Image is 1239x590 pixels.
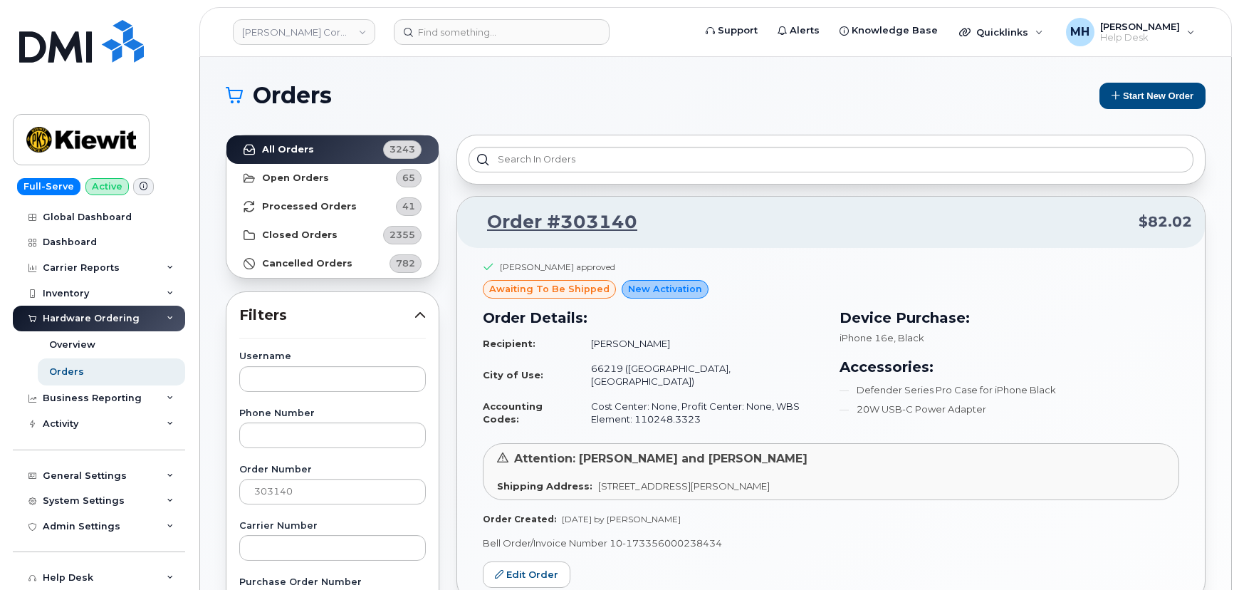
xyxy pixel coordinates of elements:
a: Closed Orders2355 [226,221,439,249]
td: [PERSON_NAME] [578,331,822,356]
strong: Shipping Address: [497,480,592,492]
span: , Black [894,332,924,343]
span: Filters [239,305,414,326]
strong: All Orders [262,144,314,155]
span: [STREET_ADDRESS][PERSON_NAME] [598,480,770,492]
li: Defender Series Pro Case for iPhone Black [840,383,1179,397]
label: Order Number [239,465,426,475]
span: 3243 [390,143,415,156]
a: Order #303140 [470,209,637,235]
strong: City of Use: [483,369,543,381]
span: 2355 [390,228,415,242]
p: Bell Order/Invoice Number 10-173356000238434 [483,537,1179,550]
strong: Order Created: [483,514,556,524]
a: Open Orders65 [226,164,439,192]
span: [DATE] by [PERSON_NAME] [562,514,681,524]
li: 20W USB-C Power Adapter [840,403,1179,416]
strong: Closed Orders [262,229,338,241]
strong: Accounting Codes: [483,400,543,425]
a: Edit Order [483,561,570,588]
span: New Activation [628,282,702,296]
strong: Open Orders [262,172,329,184]
span: $82.02 [1139,212,1192,232]
div: [PERSON_NAME] approved [500,261,615,273]
a: Processed Orders41 [226,192,439,221]
td: 66219 ([GEOGRAPHIC_DATA], [GEOGRAPHIC_DATA]) [578,356,822,394]
a: Cancelled Orders782 [226,249,439,278]
span: iPhone 16e [840,332,894,343]
label: Phone Number [239,409,426,418]
label: Purchase Order Number [239,578,426,587]
iframe: Messenger Launcher [1177,528,1228,579]
a: All Orders3243 [226,135,439,164]
span: 41 [402,200,415,213]
td: Cost Center: None, Profit Center: None, WBS Element: 110248.3323 [578,394,822,432]
span: Orders [253,85,332,106]
h3: Order Details: [483,307,822,328]
strong: Cancelled Orders [262,258,352,269]
h3: Device Purchase: [840,307,1179,328]
h3: Accessories: [840,356,1179,378]
span: 782 [396,257,415,270]
span: Attention: [PERSON_NAME] and [PERSON_NAME] [514,452,807,465]
button: Start New Order [1099,83,1206,109]
input: Search in orders [469,147,1193,172]
strong: Processed Orders [262,201,357,212]
label: Username [239,352,426,361]
span: 65 [402,171,415,185]
span: awaiting to be shipped [489,282,610,296]
strong: Recipient: [483,338,535,349]
label: Carrier Number [239,522,426,531]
